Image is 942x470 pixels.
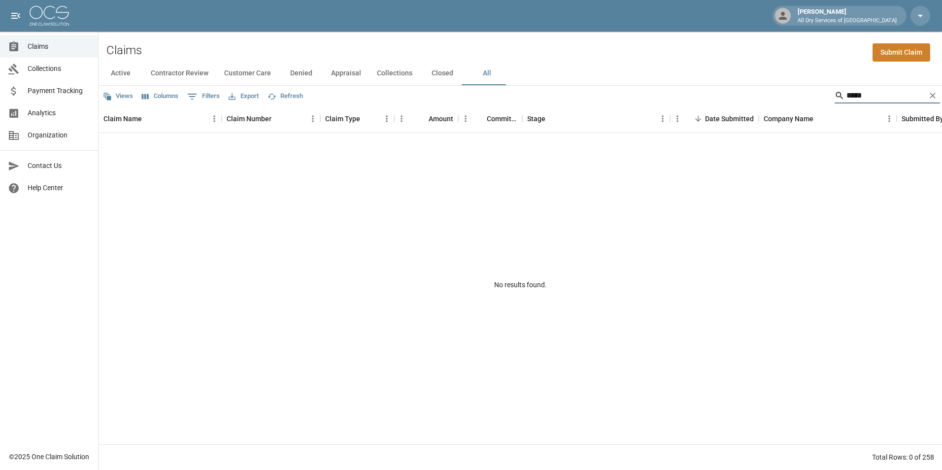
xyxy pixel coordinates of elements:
div: Company Name [764,105,813,133]
div: Claim Number [222,105,320,133]
button: Sort [545,112,559,126]
div: Claim Type [320,105,394,133]
button: Export [226,89,261,104]
div: Date Submitted [670,105,759,133]
button: Menu [207,111,222,126]
div: Amount [394,105,458,133]
div: © 2025 One Claim Solution [9,452,89,462]
button: Denied [279,62,323,85]
div: Stage [527,105,545,133]
div: Committed Amount [458,105,522,133]
button: Closed [420,62,465,85]
div: [PERSON_NAME] [794,7,901,25]
span: Contact Us [28,161,90,171]
button: Menu [655,111,670,126]
button: Show filters [185,89,222,104]
span: Claims [28,41,90,52]
button: Menu [305,111,320,126]
span: Organization [28,130,90,140]
button: Collections [369,62,420,85]
div: No results found. [99,133,942,437]
p: All Dry Services of [GEOGRAPHIC_DATA] [798,17,897,25]
div: Date Submitted [705,105,754,133]
div: dynamic tabs [99,62,942,85]
div: Total Rows: 0 of 258 [872,452,934,462]
button: Customer Care [216,62,279,85]
div: Company Name [759,105,897,133]
button: Sort [360,112,374,126]
div: Claim Number [227,105,271,133]
button: Menu [458,111,473,126]
button: Sort [473,112,487,126]
button: Appraisal [323,62,369,85]
h2: Claims [106,43,142,58]
button: Menu [379,111,394,126]
div: Committed Amount [487,105,517,133]
button: Sort [415,112,429,126]
div: Claim Name [99,105,222,133]
span: Analytics [28,108,90,118]
a: Submit Claim [873,43,930,62]
span: Collections [28,64,90,74]
button: Sort [813,112,827,126]
button: Select columns [139,89,181,104]
button: Views [101,89,135,104]
div: Search [835,88,940,105]
button: Menu [882,111,897,126]
div: Claim Type [325,105,360,133]
div: Claim Name [103,105,142,133]
div: Amount [429,105,453,133]
button: Menu [670,111,685,126]
button: Active [99,62,143,85]
button: All [465,62,509,85]
button: Clear [925,88,940,103]
button: open drawer [6,6,26,26]
img: ocs-logo-white-transparent.png [30,6,69,26]
button: Contractor Review [143,62,216,85]
button: Sort [271,112,285,126]
button: Menu [394,111,409,126]
button: Sort [691,112,705,126]
span: Payment Tracking [28,86,90,96]
button: Refresh [265,89,305,104]
div: Stage [522,105,670,133]
span: Help Center [28,183,90,193]
button: Sort [142,112,156,126]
